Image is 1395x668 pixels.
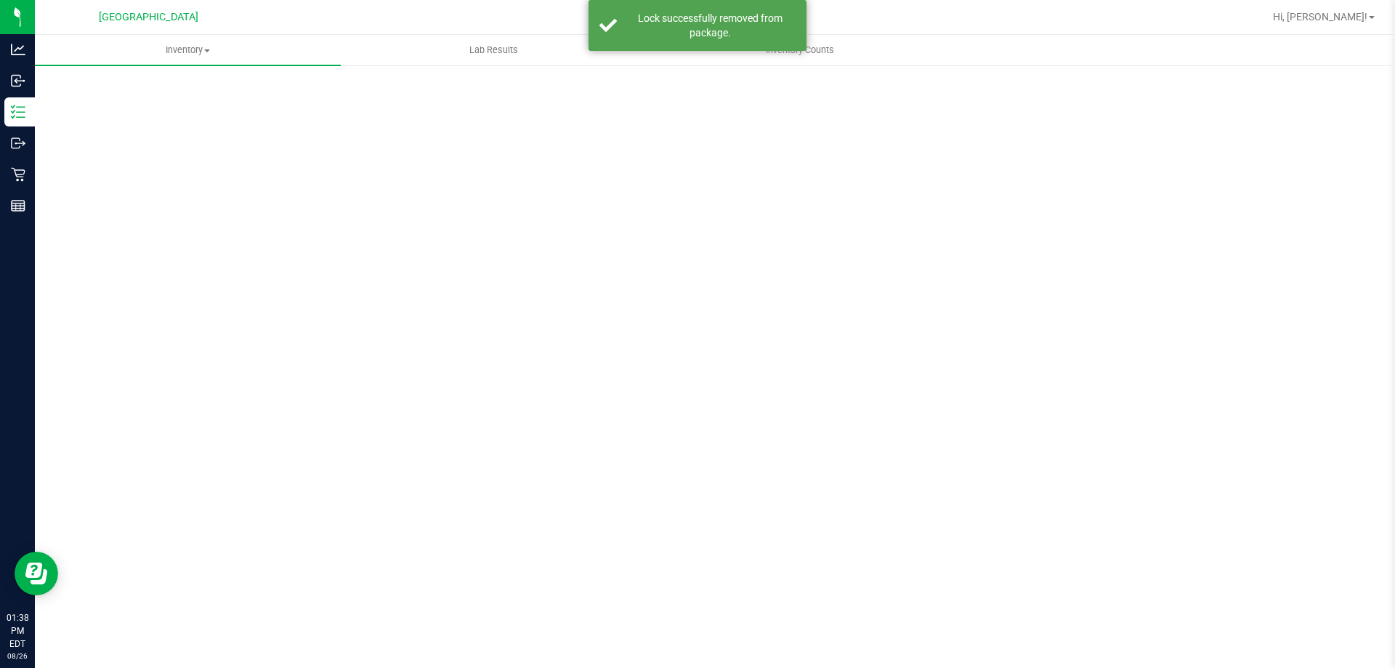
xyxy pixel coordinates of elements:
[11,136,25,150] inline-svg: Outbound
[35,35,341,65] a: Inventory
[11,42,25,57] inline-svg: Analytics
[99,11,198,23] span: [GEOGRAPHIC_DATA]
[625,11,796,40] div: Lock successfully removed from package.
[341,35,647,65] a: Lab Results
[35,44,341,57] span: Inventory
[15,552,58,595] iframe: Resource center
[11,198,25,213] inline-svg: Reports
[1273,11,1367,23] span: Hi, [PERSON_NAME]!
[11,167,25,182] inline-svg: Retail
[450,44,538,57] span: Lab Results
[11,73,25,88] inline-svg: Inbound
[7,651,28,661] p: 08/26
[7,611,28,651] p: 01:38 PM EDT
[11,105,25,119] inline-svg: Inventory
